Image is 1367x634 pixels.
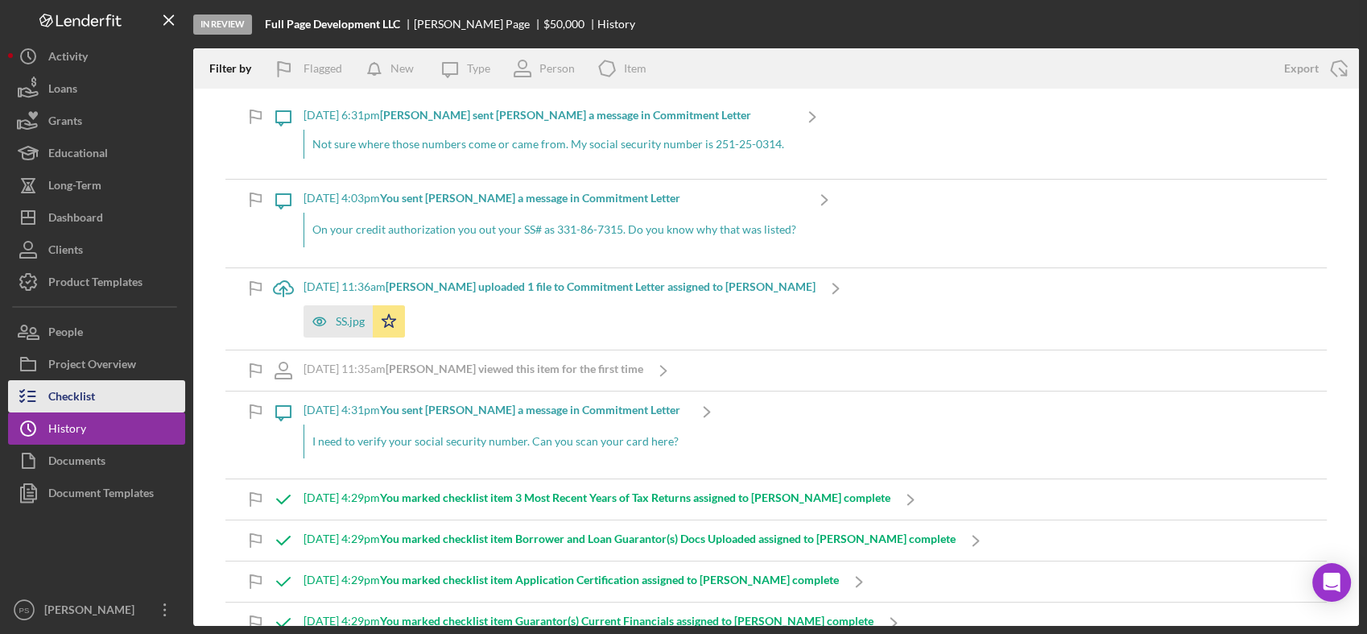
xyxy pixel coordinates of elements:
[304,109,792,122] div: [DATE] 6:31pm
[380,491,890,504] b: You marked checklist item 3 Most Recent Years of Tax Returns assigned to [PERSON_NAME] complete
[263,52,358,85] button: Flagged
[48,380,95,416] div: Checklist
[48,201,103,238] div: Dashboard
[8,380,185,412] button: Checklist
[336,315,365,328] div: SS.jpg
[263,520,996,561] a: [DATE] 4:29pmYou marked checklist item Borrower and Loan Guarantor(s) Docs Uploaded assigned to [...
[8,477,185,509] button: Document Templates
[304,404,687,416] div: [DATE] 4:31pm
[467,62,490,75] div: Type
[8,40,185,73] button: Activity
[304,130,792,159] div: Not sure where those numbers come or came from. My social security number is 251-25-0314.
[380,532,956,545] b: You marked checklist item Borrower and Loan Guarantor(s) Docs Uploaded assigned to [PERSON_NAME] ...
[380,108,751,122] b: [PERSON_NAME] sent [PERSON_NAME] a message in Commitment Letter
[48,169,101,205] div: Long-Term
[8,316,185,348] button: People
[304,192,804,205] div: [DATE] 4:03pm
[8,201,185,234] button: Dashboard
[8,169,185,201] button: Long-Term
[390,52,414,85] div: New
[48,316,83,352] div: People
[1284,52,1319,85] div: Export
[209,62,263,75] div: Filter by
[1268,52,1359,85] button: Export
[8,266,185,298] button: Product Templates
[1312,563,1351,602] div: Open Intercom Messenger
[304,305,405,338] button: SS.jpg
[48,445,105,481] div: Documents
[414,18,543,31] div: [PERSON_NAME] Page
[386,280,816,293] b: [PERSON_NAME] uploaded 1 file to Commitment Letter assigned to [PERSON_NAME]
[380,403,680,416] b: You sent [PERSON_NAME] a message in Commitment Letter
[8,234,185,266] button: Clients
[265,18,400,31] b: Full Page Development LLC
[48,137,108,173] div: Educational
[624,62,646,75] div: Item
[358,52,430,85] button: New
[48,105,82,141] div: Grants
[48,234,83,270] div: Clients
[304,532,956,545] div: [DATE] 4:29pm
[543,18,584,31] div: $50,000
[48,266,142,302] div: Product Templates
[8,73,185,105] button: Loans
[312,433,679,450] p: I need to verify your social security number. Can you scan your card here?
[40,594,145,630] div: [PERSON_NAME]
[19,606,30,615] text: PS
[539,62,575,75] div: Person
[304,52,342,85] div: Flagged
[48,40,88,77] div: Activity
[48,477,154,513] div: Document Templates
[304,615,873,628] div: [DATE] 4:29pm
[304,363,643,375] div: [DATE] 11:35am
[386,362,643,375] b: [PERSON_NAME] viewed this item for the first time
[193,15,252,35] div: In Review
[380,614,873,628] b: You marked checklist item Guarantor(s) Current Financials assigned to [PERSON_NAME] complete
[8,412,185,445] button: History
[263,392,727,479] a: [DATE] 4:31pmYou sent [PERSON_NAME] a message in Commitment LetterI need to verify your social se...
[263,180,845,267] a: [DATE] 4:03pmYou sent [PERSON_NAME] a message in Commitment LetterOn your credit authorization yo...
[304,574,839,586] div: [DATE] 4:29pm
[8,445,185,477] button: Documents
[304,491,890,504] div: [DATE] 4:29pm
[263,97,832,179] a: [DATE] 6:31pm[PERSON_NAME] sent [PERSON_NAME] a message in Commitment LetterNot sure where those ...
[597,18,635,31] div: History
[380,573,839,586] b: You marked checklist item Application Certification assigned to [PERSON_NAME] complete
[8,348,185,380] button: Project Overview
[312,221,796,238] p: On your credit authorization you out your SS# as 331-86-7315. Do you know why that was listed?
[8,105,185,137] button: Grants
[263,479,931,520] a: [DATE] 4:29pmYou marked checklist item 3 Most Recent Years of Tax Returns assigned to [PERSON_NAM...
[263,350,683,391] a: [DATE] 11:35am[PERSON_NAME] viewed this item for the first time
[263,268,856,350] a: [DATE] 11:36am[PERSON_NAME] uploaded 1 file to Commitment Letter assigned to [PERSON_NAME]SS.jpg
[48,348,136,384] div: Project Overview
[48,412,86,449] div: History
[48,73,77,109] div: Loans
[8,594,185,626] button: PS[PERSON_NAME]
[380,191,680,205] b: You sent [PERSON_NAME] a message in Commitment Letter
[8,137,185,169] button: Educational
[304,280,816,293] div: [DATE] 11:36am
[263,561,879,602] a: [DATE] 4:29pmYou marked checklist item Application Certification assigned to [PERSON_NAME] complete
